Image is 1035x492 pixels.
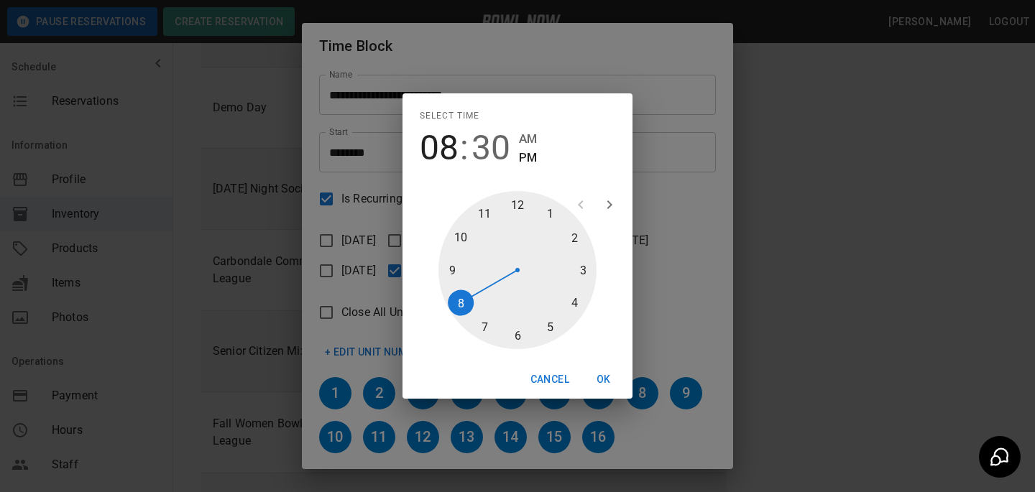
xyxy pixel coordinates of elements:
[460,128,469,168] span: :
[519,129,537,149] button: AM
[525,366,575,393] button: Cancel
[420,128,459,168] button: 08
[595,190,624,219] button: open next view
[581,366,627,393] button: OK
[420,105,479,128] span: Select time
[471,128,510,168] button: 30
[519,148,537,167] button: PM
